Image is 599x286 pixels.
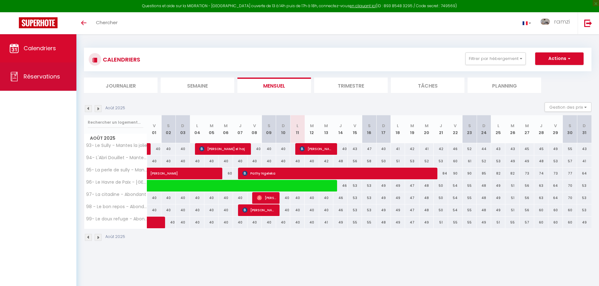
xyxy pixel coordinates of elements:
[253,123,256,129] abbr: V
[397,123,399,129] abbr: L
[219,204,233,216] div: 40
[391,78,464,93] li: Tâches
[425,123,429,129] abbr: M
[348,192,362,204] div: 53
[85,168,148,172] span: 95- La perle de sully - Mantes la jolie
[548,155,563,167] div: 53
[305,115,319,143] th: 12
[181,123,184,129] abbr: D
[204,204,219,216] div: 40
[535,52,584,65] button: Actions
[247,143,262,155] div: 40
[548,143,563,155] div: 49
[463,192,477,204] div: 55
[147,155,162,167] div: 40
[362,143,376,155] div: 47
[305,155,319,167] div: 40
[219,115,233,143] th: 06
[534,204,549,216] div: 60
[348,180,362,192] div: 53
[405,217,419,228] div: 47
[405,180,419,192] div: 47
[348,115,362,143] th: 15
[353,123,356,129] abbr: V
[505,143,520,155] div: 43
[468,123,471,129] abbr: S
[247,155,262,167] div: 40
[348,143,362,155] div: 43
[257,192,276,204] span: [PERSON_NAME]-[PERSON_NAME]
[505,180,520,192] div: 51
[391,204,405,216] div: 49
[224,123,228,129] abbr: M
[434,143,448,155] div: 42
[319,115,334,143] th: 13
[276,192,291,204] div: 40
[290,217,305,228] div: 40
[577,168,591,179] div: 64
[534,155,549,167] div: 48
[477,115,491,143] th: 24
[391,217,405,228] div: 49
[105,234,125,240] p: Août 2025
[465,52,526,65] button: Filtrer par hébergement
[491,115,506,143] th: 25
[233,115,247,143] th: 07
[563,168,577,179] div: 77
[376,115,391,143] th: 17
[362,155,376,167] div: 58
[391,180,405,192] div: 49
[434,217,448,228] div: 51
[262,143,276,155] div: 40
[419,143,434,155] div: 41
[448,180,463,192] div: 54
[505,155,520,167] div: 49
[434,115,448,143] th: 21
[290,192,305,204] div: 40
[176,115,190,143] th: 03
[448,155,463,167] div: 60
[147,204,162,216] div: 40
[563,115,577,143] th: 30
[434,168,448,179] div: 84
[161,204,176,216] div: 40
[319,204,334,216] div: 40
[505,168,520,179] div: 82
[405,115,419,143] th: 19
[405,204,419,216] div: 47
[448,143,463,155] div: 46
[239,123,241,129] abbr: J
[520,115,534,143] th: 27
[147,168,162,180] a: [PERSON_NAME]
[85,217,148,221] span: 99- Le doux refuge - Abondant
[520,204,534,216] div: 56
[362,217,376,228] div: 55
[477,204,491,216] div: 48
[204,217,219,228] div: 40
[463,168,477,179] div: 90
[548,204,563,216] div: 60
[276,217,291,228] div: 40
[376,217,391,228] div: 48
[554,18,570,25] span: ramzi
[534,217,549,228] div: 60
[233,192,247,204] div: 40
[491,204,506,216] div: 49
[101,52,140,67] h3: CALENDRIERS
[310,123,314,129] abbr: M
[276,204,291,216] div: 40
[333,115,348,143] th: 14
[297,123,298,129] abbr: L
[545,102,591,112] button: Gestion des prix
[233,155,247,167] div: 40
[577,204,591,216] div: 53
[477,143,491,155] div: 44
[405,143,419,155] div: 42
[434,204,448,216] div: 50
[477,217,491,228] div: 49
[577,180,591,192] div: 53
[333,192,348,204] div: 46
[376,143,391,155] div: 40
[434,155,448,167] div: 53
[91,12,122,34] a: Chercher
